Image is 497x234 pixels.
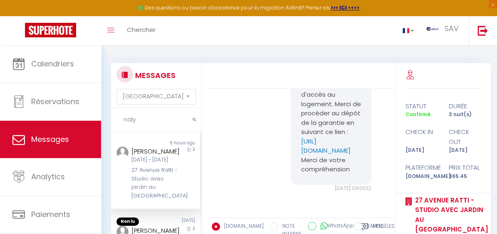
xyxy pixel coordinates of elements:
div: Prix total [443,163,487,173]
div: statut [400,101,443,111]
div: 365.45 [443,173,487,180]
div: [DATE] [443,146,487,154]
span: Paiements [31,209,70,219]
h3: MESSAGES [133,66,176,85]
span: Chercher [127,25,156,34]
input: Rechercher un mot clé [111,108,201,132]
div: 6 hours ago [156,140,201,146]
div: 27 Avenue Ratti - Studio avec jardin au [GEOGRAPHIC_DATA] [131,166,178,200]
div: [DATE] [400,146,443,154]
div: [DATE] [156,217,201,226]
img: ... [426,27,439,31]
span: Confirmé [406,111,430,118]
a: ... SAV [420,16,469,45]
span: Non lu [116,217,139,226]
div: check out [443,127,487,146]
a: Chercher [121,16,162,45]
label: [DOMAIN_NAME] [220,222,264,232]
span: 3 [193,226,195,232]
div: durée [443,101,487,111]
label: RAPPEL [362,222,383,232]
label: WhatsApp [316,222,354,231]
a: [URL][DOMAIN_NAME] [301,137,351,155]
img: Super Booking [25,23,76,37]
div: [DATE] 09:00:12 [291,185,371,193]
div: [PERSON_NAME] [131,146,178,156]
div: Plateforme [400,163,443,173]
div: check in [400,127,443,146]
a: >>> ICI <<<< [331,4,360,11]
img: logout [477,25,488,36]
p: Nous n'avons à ce jour pas [MEDICAL_DATA] reçu votre caution, obligatoire pour pouvoir recevoir l... [301,25,361,156]
span: Messages [31,134,69,144]
img: ... [116,146,129,158]
span: SAV [444,23,458,34]
div: 3 nuit(s) [443,111,487,119]
span: Analytics [31,171,65,182]
span: 3 [193,146,195,153]
div: [DOMAIN_NAME] [400,173,443,180]
span: Calendriers [31,58,74,69]
span: Réservations [31,96,79,107]
p: Merci de votre compréhension [301,156,361,174]
div: [DATE] - [DATE] [131,156,178,164]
